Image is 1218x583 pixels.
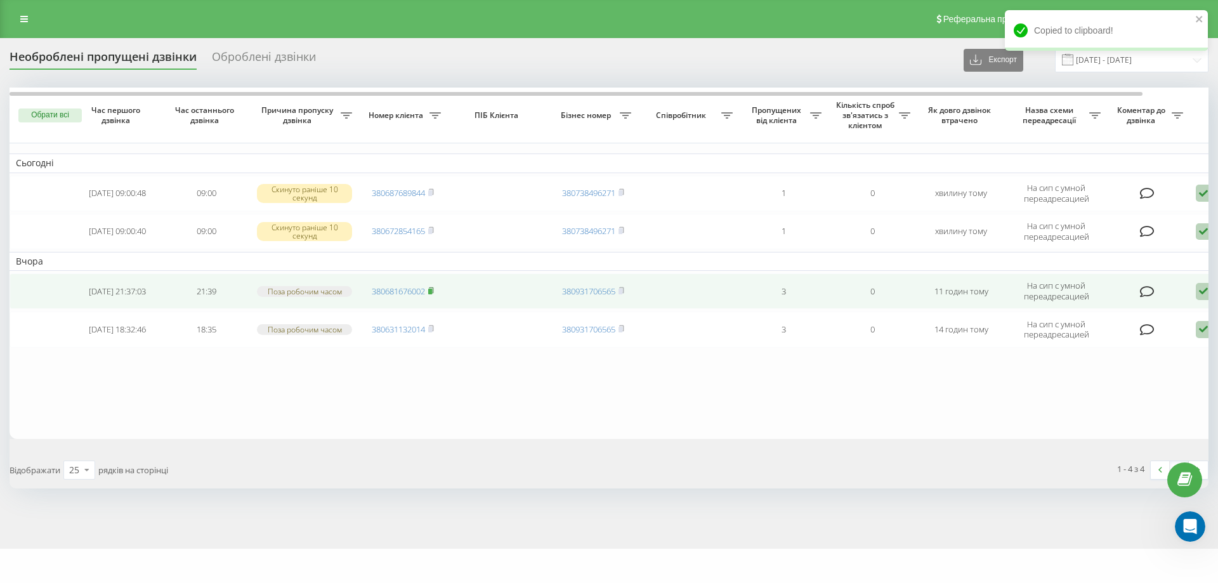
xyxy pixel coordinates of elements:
[62,16,155,29] p: У мережі 15 год тому
[555,110,620,121] span: Бізнес номер
[828,273,917,309] td: 0
[73,176,162,211] td: [DATE] 09:00:48
[172,105,240,125] span: Час останнього дзвінка
[1170,461,1189,479] a: 1
[943,14,1037,24] span: Реферальна програма
[834,100,899,130] span: Кількість спроб зв'язатись з клієнтом
[18,108,82,122] button: Обрати всі
[917,176,1005,211] td: хвилину тому
[20,378,119,386] div: Oleksandr • 17 год. тому
[257,184,352,203] div: Скинуто раніше 10 секунд
[73,311,162,347] td: [DATE] 18:32:46
[62,6,112,16] h1: Oleksandr
[199,5,223,29] button: Головна
[162,176,251,211] td: 09:00
[562,285,615,297] a: 380931706565
[739,176,828,211] td: 1
[828,214,917,249] td: 0
[10,50,197,70] div: Необроблені пропущені дзвінки
[20,325,198,362] div: Консультація займе мінімум часу, але дасть максимум користі для оптимізації роботи з клієнтами.
[644,110,721,121] span: Співробітник
[917,273,1005,309] td: 11 годин тому
[372,285,425,297] a: 380681676002
[10,464,60,476] span: Відображати
[1175,511,1205,542] iframe: Intercom live chat
[562,225,615,237] a: 380738496271
[20,416,30,426] button: Вибір емодзі
[828,176,917,211] td: 0
[40,416,50,426] button: вибір GIF-файлів
[739,214,828,249] td: 1
[372,324,425,335] a: 380631132014
[257,105,341,125] span: Причина пропуску дзвінка
[20,143,198,193] div: Щоб ефективно запровадити AI-функціонал та отримати максимум користі, звертайся прямо зараз до на...
[562,324,615,335] a: 380931706565
[1195,14,1204,26] button: close
[917,311,1005,347] td: 14 годин тому
[1005,311,1107,347] td: На сип с умной переадресацией
[257,324,352,335] div: Поза робочим часом
[162,273,251,309] td: 21:39
[458,110,538,121] span: ПІБ Клієнта
[162,214,251,249] td: 09:00
[162,311,251,347] td: 18:35
[73,214,162,249] td: [DATE] 09:00:40
[1012,105,1089,125] span: Назва схеми переадресації
[1005,176,1107,211] td: На сип с умной переадресацией
[73,273,162,309] td: [DATE] 21:37:03
[365,110,429,121] span: Номер клієнта
[11,389,243,410] textarea: Повідомлення...
[1005,273,1107,309] td: На сип с умной переадресацией
[20,262,198,287] div: 📌 дізнатися, як впровадити функцію максимально ефективно;
[372,225,425,237] a: 380672854165
[927,105,995,125] span: Як довго дзвінок втрачено
[69,464,79,476] div: 25
[218,410,238,431] button: Надіслати повідомлення…
[20,293,198,318] div: 📌 оцінити переваги для для себе і бізнесу вже на старті.
[372,187,425,199] a: 380687689844
[83,105,152,125] span: Час першого дзвінка
[828,311,917,347] td: 0
[1005,10,1208,51] div: Copied to clipboard!
[257,222,352,241] div: Скинуто раніше 10 секунд
[60,416,70,426] button: Завантажити вкладений файл
[36,7,56,27] img: Profile image for Oleksandr
[20,200,198,225] div: 📌 отримати повну інформацію про функціонал AI-аналізу дзвінків;
[1113,105,1172,125] span: Коментар до дзвінка
[1117,462,1144,475] div: 1 - 4 з 4
[98,464,168,476] span: рядків на сторінці
[1005,214,1107,249] td: На сип с умной переадресацией
[739,273,828,309] td: 3
[20,88,198,137] div: Мовна аналітика ШІ — це можливість краще розуміти клієнтів, виявляти ключові інсайти з розмов і п...
[20,231,198,256] div: 📌 зрозуміти, як АІ допоможе у виявленні інсайтів із розмов;
[8,5,32,29] button: go back
[223,5,246,28] div: Закрити
[562,187,615,199] a: 380738496271
[917,214,1005,249] td: хвилину тому
[739,311,828,347] td: 3
[212,50,316,70] div: Оброблені дзвінки
[257,286,352,297] div: Поза робочим часом
[745,105,810,125] span: Пропущених від клієнта
[964,49,1023,72] button: Експорт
